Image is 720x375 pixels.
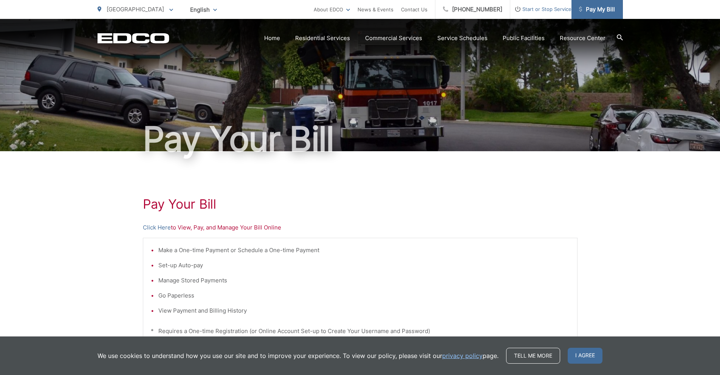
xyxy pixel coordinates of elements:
span: Pay My Bill [579,5,615,14]
span: [GEOGRAPHIC_DATA] [107,6,164,13]
a: Public Facilities [503,34,545,43]
a: Tell me more [506,348,560,364]
span: English [184,3,223,16]
a: Residential Services [295,34,350,43]
a: privacy policy [442,351,483,360]
li: Make a One-time Payment or Schedule a One-time Payment [158,246,570,255]
li: View Payment and Billing History [158,306,570,315]
a: Commercial Services [365,34,422,43]
p: to View, Pay, and Manage Your Bill Online [143,223,578,232]
a: EDCD logo. Return to the homepage. [98,33,169,43]
li: Set-up Auto-pay [158,261,570,270]
p: * Requires a One-time Registration (or Online Account Set-up to Create Your Username and Password) [151,327,570,336]
a: Resource Center [560,34,605,43]
a: Home [264,34,280,43]
h1: Pay Your Bill [98,120,623,158]
a: News & Events [358,5,393,14]
p: We use cookies to understand how you use our site and to improve your experience. To view our pol... [98,351,499,360]
h1: Pay Your Bill [143,197,578,212]
a: Contact Us [401,5,427,14]
li: Manage Stored Payments [158,276,570,285]
a: About EDCO [314,5,350,14]
a: Service Schedules [437,34,488,43]
span: I agree [568,348,602,364]
a: Click Here [143,223,171,232]
li: Go Paperless [158,291,570,300]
